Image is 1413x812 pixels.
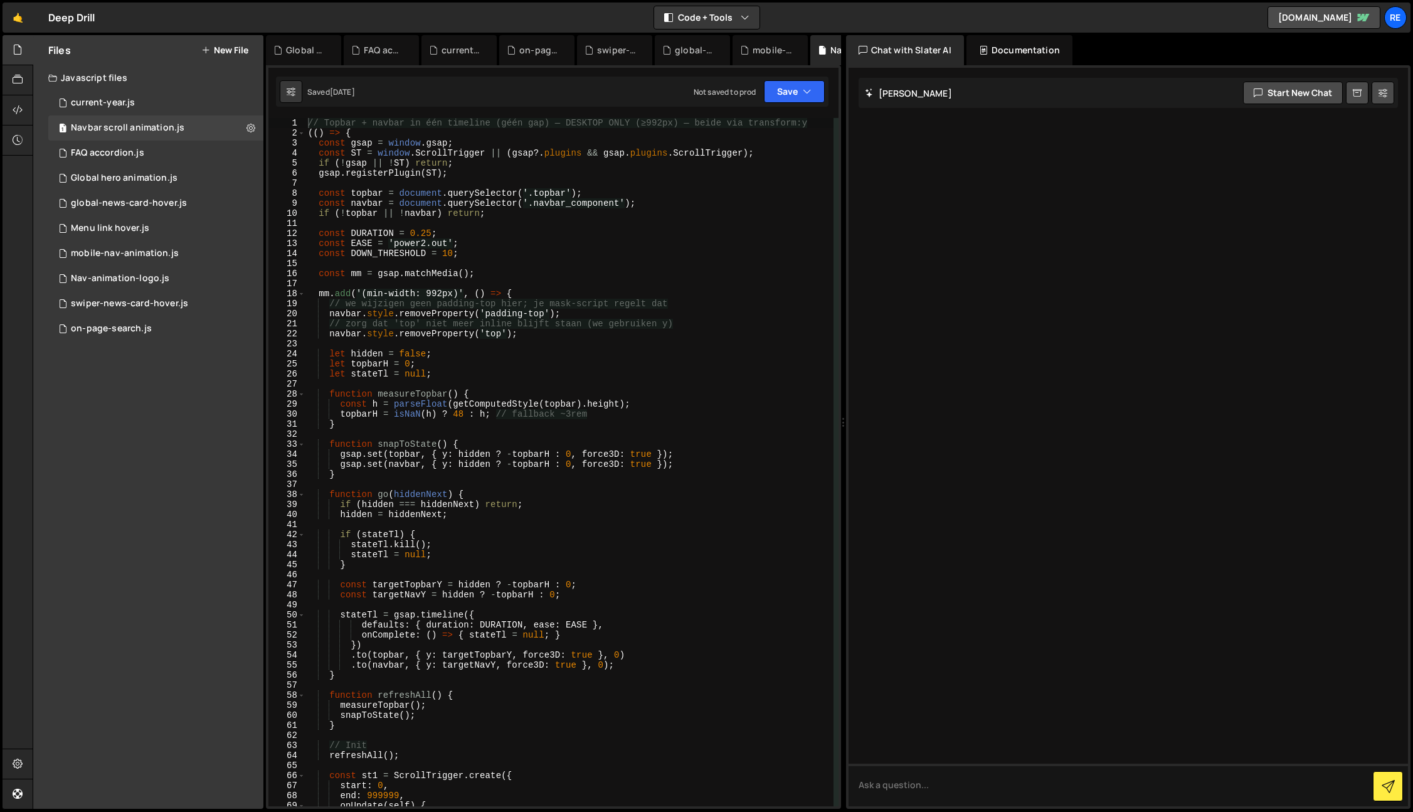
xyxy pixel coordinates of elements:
[268,269,305,279] div: 16
[268,389,305,399] div: 28
[268,570,305,580] div: 46
[268,670,305,680] div: 56
[268,168,305,178] div: 6
[268,751,305,761] div: 64
[268,279,305,289] div: 17
[71,97,135,109] div: current-year.js
[268,620,305,630] div: 51
[268,510,305,520] div: 40
[442,44,482,56] div: current-year.js
[268,489,305,499] div: 38
[753,44,793,56] div: mobile-nav-animation.js
[268,761,305,771] div: 65
[268,640,305,650] div: 53
[268,369,305,379] div: 26
[1267,6,1380,29] a: [DOMAIN_NAME]
[48,166,263,191] div: 17275/47886.js
[48,141,263,166] div: 17275/47877.js
[48,115,263,141] div: 17275/47957.js
[268,259,305,269] div: 15
[268,520,305,530] div: 41
[48,43,71,57] h2: Files
[268,530,305,540] div: 42
[268,610,305,620] div: 50
[268,248,305,259] div: 14
[48,291,263,316] div: 17275/47884.js
[268,148,305,158] div: 4
[865,87,952,99] h2: [PERSON_NAME]
[268,238,305,248] div: 13
[268,650,305,660] div: 54
[71,173,177,184] div: Global hero animation.js
[966,35,1072,65] div: Documentation
[268,680,305,690] div: 57
[48,216,263,241] div: 17275/47896.js
[48,10,95,25] div: Deep Drill
[268,771,305,781] div: 66
[268,289,305,299] div: 18
[268,700,305,710] div: 59
[597,44,637,56] div: swiper-news-card-hover.js
[268,188,305,198] div: 8
[48,266,263,291] div: 17275/47881.js
[268,580,305,590] div: 47
[846,35,964,65] div: Chat with Slater AI
[268,801,305,811] div: 69
[268,459,305,469] div: 35
[268,630,305,640] div: 52
[268,429,305,439] div: 32
[364,44,404,56] div: FAQ accordion.js
[268,309,305,319] div: 20
[268,118,305,128] div: 1
[268,419,305,429] div: 31
[268,319,305,329] div: 21
[307,87,355,97] div: Saved
[268,781,305,791] div: 67
[1384,6,1407,29] a: Re
[268,339,305,349] div: 23
[268,499,305,510] div: 39
[268,329,305,339] div: 22
[764,80,825,103] button: Save
[71,323,152,334] div: on-page-search.js
[268,479,305,489] div: 37
[268,600,305,610] div: 49
[268,359,305,369] div: 25
[48,90,263,115] div: 17275/47875.js
[268,218,305,228] div: 11
[268,710,305,720] div: 60
[201,45,248,55] button: New File
[268,730,305,740] div: 62
[830,44,871,56] div: Navbar scroll animation.js
[268,469,305,479] div: 36
[71,298,188,309] div: swiper-news-card-hover.js
[519,44,559,56] div: on-page-search.js
[268,590,305,600] div: 48
[1243,82,1343,104] button: Start new chat
[286,44,326,56] div: Global hero animation.js
[268,550,305,560] div: 44
[268,409,305,419] div: 30
[268,660,305,670] div: 55
[59,124,66,134] span: 1
[48,316,263,341] div: 17275/47880.js
[268,198,305,208] div: 9
[330,87,355,97] div: [DATE]
[268,178,305,188] div: 7
[268,560,305,570] div: 45
[268,299,305,309] div: 19
[694,87,756,97] div: Not saved to prod
[48,191,263,216] div: 17275/47885.js
[654,6,759,29] button: Code + Tools
[268,399,305,409] div: 29
[71,273,169,284] div: Nav-animation-logo.js
[268,791,305,801] div: 68
[268,690,305,700] div: 58
[71,248,179,259] div: mobile-nav-animation.js
[268,720,305,730] div: 61
[268,439,305,449] div: 33
[71,147,144,159] div: FAQ accordion.js
[48,241,263,266] div: 17275/47883.js
[268,158,305,168] div: 5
